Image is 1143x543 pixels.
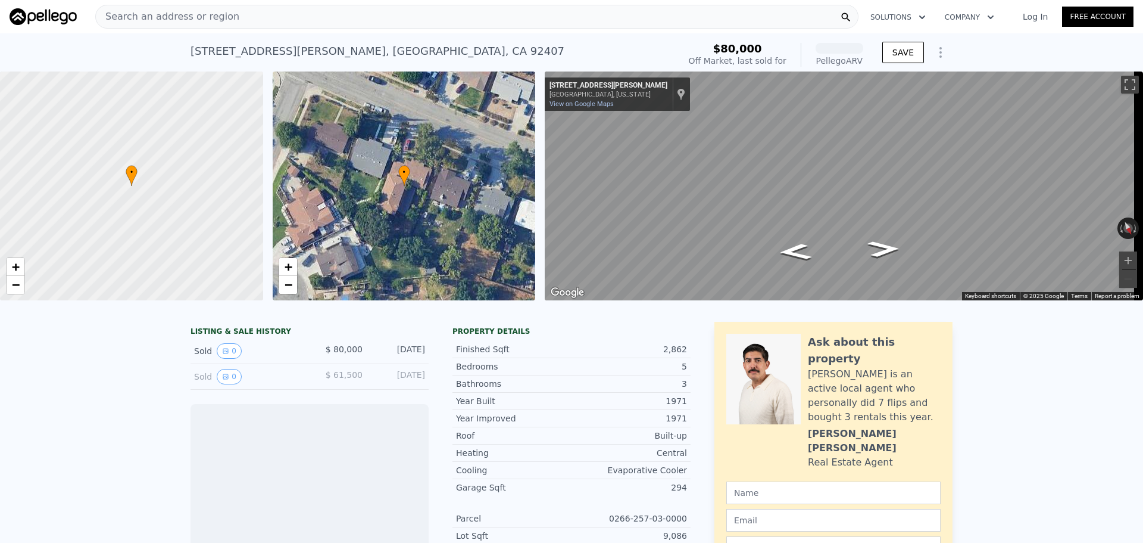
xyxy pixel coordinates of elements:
[96,10,239,24] span: Search an address or region
[398,165,410,186] div: •
[571,343,687,355] div: 2,862
[10,8,77,25] img: Pellego
[677,88,685,101] a: Show location on map
[456,530,571,542] div: Lot Sqft
[372,369,425,384] div: [DATE]
[1119,252,1137,269] button: Zoom in
[326,370,363,380] span: $ 61,500
[935,7,1004,28] button: Company
[456,361,571,373] div: Bedrooms
[190,327,429,339] div: LISTING & SALE HISTORY
[456,513,571,525] div: Parcel
[1023,293,1064,299] span: © 2025 Google
[929,41,952,64] button: Show Options
[1133,218,1139,239] button: Rotate clockwise
[326,345,363,354] span: $ 80,000
[279,258,297,276] a: Zoom in
[726,509,941,532] input: Email
[549,100,614,108] a: View on Google Maps
[808,367,941,424] div: [PERSON_NAME] is an active local agent who personally did 7 flips and bought 3 rentals this year.
[217,369,242,384] button: View historical data
[1095,293,1139,299] a: Report a problem
[1071,293,1088,299] a: Terms (opens in new tab)
[1121,76,1139,94] button: Toggle fullscreen view
[726,482,941,504] input: Name
[284,277,292,292] span: −
[571,513,687,525] div: 0266-257-03-0000
[808,427,941,455] div: [PERSON_NAME] [PERSON_NAME]
[7,258,24,276] a: Zoom in
[548,285,587,300] img: Google
[456,395,571,407] div: Year Built
[456,464,571,476] div: Cooling
[217,343,242,359] button: View historical data
[571,395,687,407] div: 1971
[7,276,24,294] a: Zoom out
[372,343,425,359] div: [DATE]
[1119,270,1137,288] button: Zoom out
[126,167,138,178] span: •
[549,81,667,91] div: [STREET_ADDRESS][PERSON_NAME]
[713,42,762,55] span: $80,000
[126,165,138,186] div: •
[571,430,687,442] div: Built-up
[398,167,410,178] span: •
[456,447,571,459] div: Heating
[1119,217,1137,240] button: Reset the view
[571,464,687,476] div: Evaporative Cooler
[194,343,300,359] div: Sold
[545,72,1143,300] div: Street View
[452,327,691,336] div: Property details
[1117,218,1124,239] button: Rotate counterclockwise
[279,276,297,294] a: Zoom out
[194,369,300,384] div: Sold
[549,91,667,98] div: [GEOGRAPHIC_DATA], [US_STATE]
[190,43,564,60] div: [STREET_ADDRESS][PERSON_NAME] , [GEOGRAPHIC_DATA] , CA 92407
[571,447,687,459] div: Central
[12,259,20,274] span: +
[854,237,914,261] path: Go West, Morgan Rd
[808,455,893,470] div: Real Estate Agent
[689,55,786,67] div: Off Market, last sold for
[284,259,292,274] span: +
[456,430,571,442] div: Roof
[12,277,20,292] span: −
[861,7,935,28] button: Solutions
[571,378,687,390] div: 3
[571,530,687,542] div: 9,086
[456,412,571,424] div: Year Improved
[965,292,1016,300] button: Keyboard shortcuts
[808,334,941,367] div: Ask about this property
[456,343,571,355] div: Finished Sqft
[1062,7,1133,27] a: Free Account
[456,482,571,494] div: Garage Sqft
[571,361,687,373] div: 5
[764,240,826,264] path: Go East, Morgan Rd
[1008,11,1062,23] a: Log In
[571,412,687,424] div: 1971
[545,72,1143,300] div: Map
[816,55,863,67] div: Pellego ARV
[548,285,587,300] a: Open this area in Google Maps (opens a new window)
[456,378,571,390] div: Bathrooms
[571,482,687,494] div: 294
[882,42,924,63] button: SAVE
